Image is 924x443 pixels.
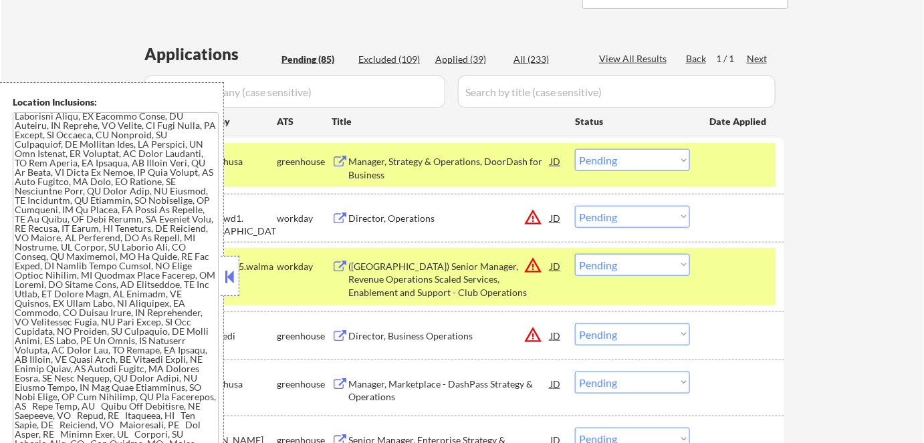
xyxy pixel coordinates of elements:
div: Applied (39) [435,53,502,66]
div: Back [686,52,707,65]
div: All (233) [513,53,580,66]
div: Title [332,115,562,128]
div: Next [747,52,768,65]
div: Manager, Marketplace - DashPass Strategy & Operations [348,378,550,404]
button: warning_amber [524,208,542,227]
div: JD [549,254,562,278]
button: warning_amber [524,256,542,275]
div: Manager, Strategy & Operations, DoorDash for Business [348,155,550,181]
input: Search by title (case sensitive) [458,76,776,108]
div: workday [277,260,332,273]
div: greenhouse [277,329,332,343]
div: Director, Business Operations [348,329,550,343]
div: Date Applied [709,115,768,128]
div: View All Results [599,52,671,65]
div: JD [549,372,562,396]
div: ([GEOGRAPHIC_DATA]) Senior Manager, Revenue Operations Scaled Services, Enablement and Support - ... [348,260,550,299]
div: ATS [277,115,332,128]
div: Status [575,109,690,133]
div: 1 / 1 [716,52,747,65]
div: JD [549,206,562,230]
div: workday [277,212,332,225]
div: Director, Operations [348,212,550,225]
button: warning_amber [524,325,542,344]
div: Location Inclusions: [13,96,219,109]
div: Excluded (109) [358,53,425,66]
input: Search by company (case sensitive) [144,76,445,108]
div: greenhouse [277,155,332,168]
div: Pending (85) [281,53,348,66]
div: JD [549,149,562,173]
div: greenhouse [277,378,332,391]
div: JD [549,323,562,347]
div: Applications [144,46,277,62]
